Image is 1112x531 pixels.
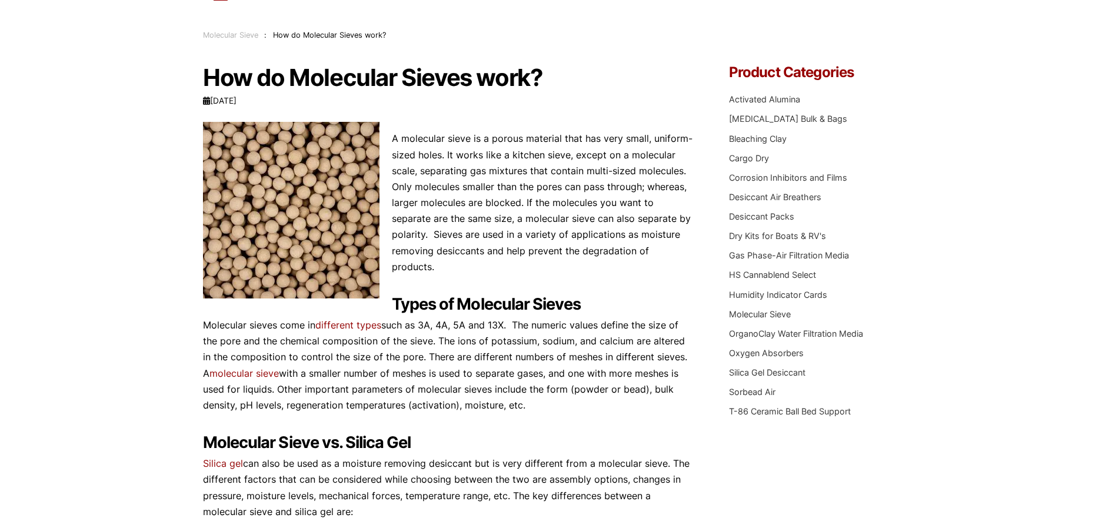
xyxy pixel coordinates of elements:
[729,192,821,202] a: Desiccant Air Breathers
[209,367,279,379] a: molecular sieve
[729,211,794,221] a: Desiccant Packs
[729,348,804,358] a: Oxygen Absorbers
[203,96,237,105] time: [DATE]
[729,94,800,104] a: Activated Alumina
[729,250,849,260] a: Gas Phase-Air Filtration Media
[729,172,847,182] a: Corrosion Inhibitors and Films
[264,31,267,39] span: :
[729,134,787,144] a: Bleaching Clay
[729,65,909,79] h4: Product Categories
[729,114,847,124] a: [MEDICAL_DATA] Bulk & Bags
[203,65,694,90] h1: How do Molecular Sieves work?
[273,31,386,39] span: How do Molecular Sieves work?
[729,270,816,280] a: HS Cannablend Select
[729,367,805,377] a: Silica Gel Desiccant
[729,387,775,397] a: Sorbead Air
[729,290,827,300] a: Humidity Indicator Cards
[203,131,694,275] p: A molecular sieve is a porous material that has very small, uniform-sized holes. It works like a ...
[729,231,826,241] a: Dry Kits for Boats & RV's
[203,456,694,520] p: can also be used as a moisture removing desiccant but is very different from a molecular sieve. T...
[729,309,791,319] a: Molecular Sieve
[203,317,694,413] p: Molecular sieves come in such as 3A, 4A, 5A and 13X. The numeric values define the size of the po...
[203,433,694,453] h2: Molecular Sieve vs. Silica Gel
[315,319,381,331] a: different types
[203,457,243,469] a: Silica gel
[203,295,694,314] h2: Types of Molecular Sieves
[203,122,379,298] img: Molecular Sieve
[729,328,863,338] a: OrganoClay Water Filtration Media
[729,153,769,163] a: Cargo Dry
[203,31,258,39] a: Molecular Sieve
[729,406,851,416] a: T-86 Ceramic Ball Bed Support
